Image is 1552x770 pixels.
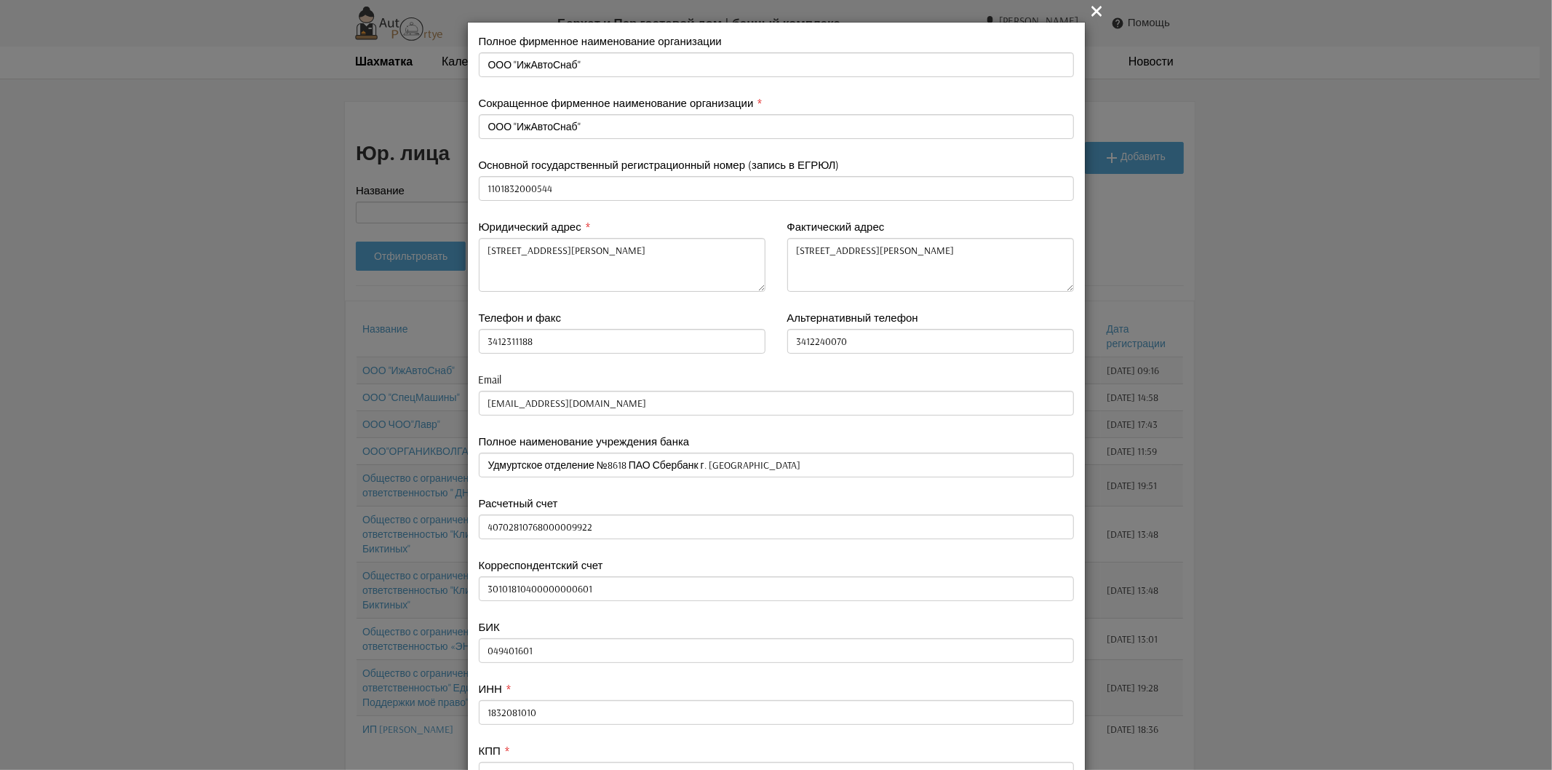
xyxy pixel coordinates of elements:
[479,496,558,511] label: Расчетный счет
[479,219,581,234] label: Юридический адрес
[479,238,765,292] textarea: [STREET_ADDRESS][PERSON_NAME]
[479,310,562,325] label: Телефон и факс
[479,157,840,172] label: Основной государственный регистрационный номер (запись в ЕГРЮЛ)
[1089,1,1106,20] button: Close
[787,219,885,234] label: Фактический адрес
[479,681,502,696] label: ИНН
[479,619,500,635] label: БИК
[479,557,603,573] label: Корреспондентский счет
[479,95,754,111] label: Сокращенное фирменное наименование организации
[479,743,501,758] label: КПП
[787,310,918,325] label: Альтернативный телефон
[787,238,1074,292] textarea: [STREET_ADDRESS][PERSON_NAME]
[479,33,722,49] label: Полное фирменное наименование организации
[479,434,690,449] label: Полное наименование учреждения банка
[479,372,502,387] label: Email
[1089,2,1106,20] i: 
